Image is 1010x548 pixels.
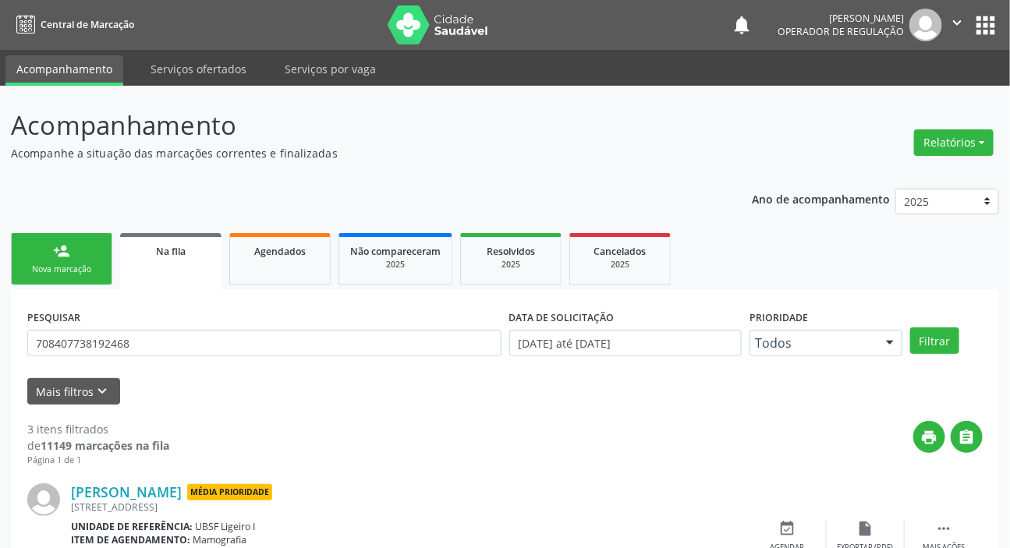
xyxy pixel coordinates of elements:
[94,383,112,400] i: keyboard_arrow_down
[910,327,959,354] button: Filtrar
[909,9,942,41] img: img
[27,454,169,467] div: Página 1 de 1
[779,520,796,537] i: event_available
[750,306,808,330] label: Prioridade
[27,378,120,405] button: Mais filtroskeyboard_arrow_down
[71,483,182,500] a: [PERSON_NAME]
[41,438,169,453] strong: 11149 marcações na fila
[187,484,272,500] span: Média Prioridade
[193,533,247,546] span: Mamografia
[23,263,101,275] div: Nova marcação
[41,18,134,31] span: Central de Marcação
[509,330,742,356] input: Selecione um intervalo
[731,14,753,36] button: notifications
[972,12,999,39] button: apps
[11,145,703,161] p: Acompanhe a situação das marcações correntes e finalizadas
[11,12,134,37] a: Central de Marcação
[71,533,190,546] b: Item de agendamento:
[5,55,123,86] a: Acompanhamento
[71,520,193,533] b: Unidade de referência:
[755,335,870,351] span: Todos
[913,421,945,453] button: print
[53,242,70,260] div: person_add
[942,9,972,41] button: 
[935,520,952,537] i: 
[71,500,749,514] div: [STREET_ADDRESS]
[27,437,169,454] div: de
[857,520,874,537] i: insert_drive_file
[140,55,257,83] a: Serviços ofertados
[959,429,976,446] i: 
[27,483,60,516] img: img
[274,55,387,83] a: Serviços por vaga
[778,25,904,38] span: Operador de regulação
[350,259,441,270] div: 2025
[487,245,535,258] span: Resolvidos
[509,306,615,330] label: DATA DE SOLICITAÇÃO
[27,421,169,437] div: 3 itens filtrados
[27,330,501,356] input: Nome, CNS
[350,245,441,258] span: Não compareceram
[196,520,256,533] span: UBSF Ligeiro I
[27,306,80,330] label: PESQUISAR
[581,259,659,270] div: 2025
[472,259,550,270] div: 2025
[921,429,938,446] i: print
[11,106,703,145] p: Acompanhamento
[752,189,890,208] p: Ano de acompanhamento
[914,129,994,156] button: Relatórios
[156,245,186,258] span: Na fila
[254,245,306,258] span: Agendados
[948,14,966,31] i: 
[951,421,983,453] button: 
[778,12,904,25] div: [PERSON_NAME]
[594,245,647,258] span: Cancelados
